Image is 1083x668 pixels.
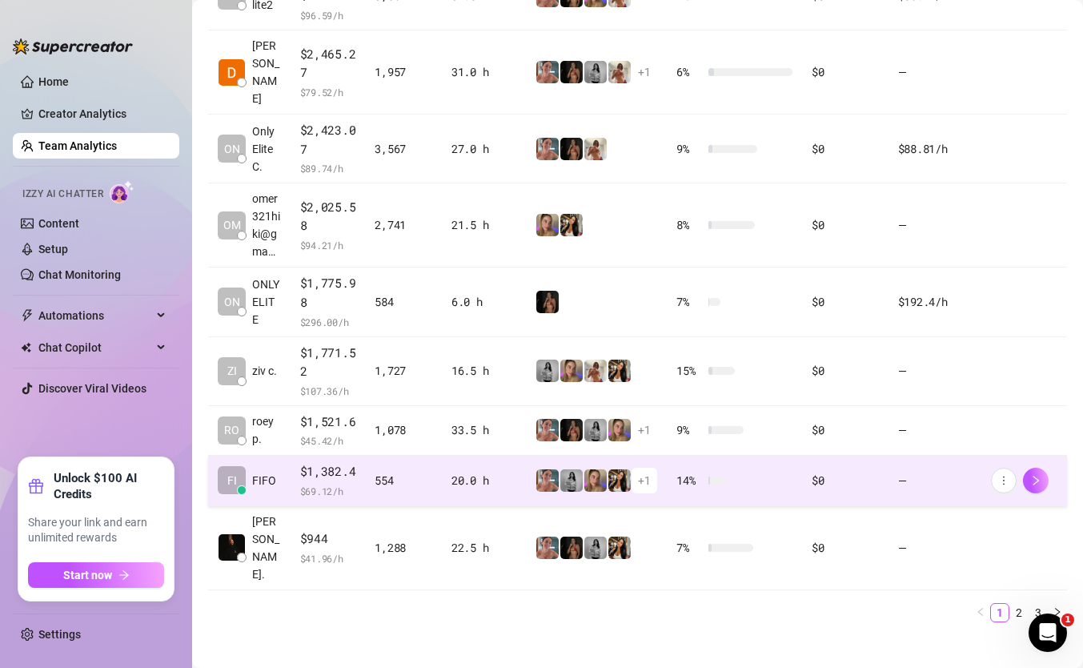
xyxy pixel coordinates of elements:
[676,140,702,158] span: 9 %
[375,362,432,380] div: 1,727
[888,506,981,590] td: —
[375,63,432,81] div: 1,957
[13,38,133,54] img: logo-BBDzfeDw.svg
[812,216,878,234] div: $0
[584,469,607,492] img: Cherry
[584,360,607,382] img: Green
[638,472,651,489] span: + 1
[560,469,583,492] img: A
[300,529,356,549] span: $944
[28,562,164,588] button: Start nowarrow-right
[252,513,281,583] span: [PERSON_NAME].
[300,550,356,566] span: $ 41.96 /h
[638,421,651,439] span: + 1
[22,187,103,202] span: Izzy AI Chatter
[1053,607,1062,617] span: right
[676,472,702,489] span: 14 %
[560,138,583,160] img: the_bohema
[676,63,702,81] span: 6 %
[219,534,245,561] img: Chap צ׳אפ
[227,362,237,380] span: ZI
[608,61,631,83] img: Green
[608,469,631,492] img: AdelDahan
[888,337,981,406] td: —
[38,628,81,641] a: Settings
[976,607,985,617] span: left
[451,472,516,489] div: 20.0 h
[375,472,432,489] div: 554
[38,75,69,88] a: Home
[1030,475,1041,486] span: right
[227,472,237,489] span: FI
[584,138,607,160] img: Green
[536,469,559,492] img: Yarden
[300,45,356,82] span: $2,465.27
[676,216,702,234] span: 8 %
[300,7,356,23] span: $ 96.59 /h
[812,293,878,311] div: $0
[300,383,356,399] span: $ 107.36 /h
[451,293,516,311] div: 6.0 h
[110,180,134,203] img: AI Chatter
[560,419,583,441] img: the_bohema
[560,537,583,559] img: the_bohema
[300,462,356,481] span: $1,382.4
[223,216,241,234] span: OM
[252,123,281,175] span: OnlyElite C.
[971,603,990,622] li: Previous Page
[536,138,559,160] img: Yarden
[252,37,281,107] span: [PERSON_NAME]
[1048,603,1067,622] button: right
[584,537,607,559] img: A
[224,140,240,158] span: ON
[560,61,583,83] img: the_bohema
[451,421,516,439] div: 33.5 h
[1029,603,1048,622] li: 3
[54,470,164,502] strong: Unlock $100 AI Credits
[536,537,559,559] img: Yarden
[608,360,631,382] img: AdelDahan
[300,344,356,381] span: $1,771.52
[451,140,516,158] div: 27.0 h
[375,293,432,311] div: 584
[300,433,356,449] span: $ 45.42 /h
[451,539,516,557] div: 22.5 h
[118,569,130,581] span: arrow-right
[38,303,152,328] span: Automations
[971,603,990,622] button: left
[888,183,981,268] td: —
[1010,604,1028,622] a: 2
[898,293,972,311] div: $192.4 /h
[608,537,631,559] img: AdelDahan
[608,419,631,441] img: Cherry
[252,190,281,260] span: omer321hiki@gma…
[300,274,356,312] span: $1,775.98
[451,216,516,234] div: 21.5 h
[300,483,356,499] span: $ 69.12 /h
[252,276,281,328] span: ONLYELITE
[38,243,68,256] a: Setup
[676,362,702,380] span: 15 %
[21,342,31,353] img: Chat Copilot
[898,140,972,158] div: $88.81 /h
[300,121,356,159] span: $2,423.07
[38,139,117,152] a: Team Analytics
[536,61,559,83] img: Yarden
[38,217,79,230] a: Content
[812,362,878,380] div: $0
[451,362,516,380] div: 16.5 h
[676,421,702,439] span: 9 %
[300,198,356,235] span: $2,025.58
[1029,614,1067,652] iframe: Intercom live chat
[28,478,44,494] span: gift
[375,140,432,158] div: 3,567
[676,293,702,311] span: 7 %
[300,412,356,432] span: $1,521.6
[991,604,1009,622] a: 1
[451,63,516,81] div: 31.0 h
[584,419,607,441] img: A
[38,382,146,395] a: Discover Viral Videos
[888,456,981,506] td: —
[536,214,559,236] img: Cherry
[812,140,878,158] div: $0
